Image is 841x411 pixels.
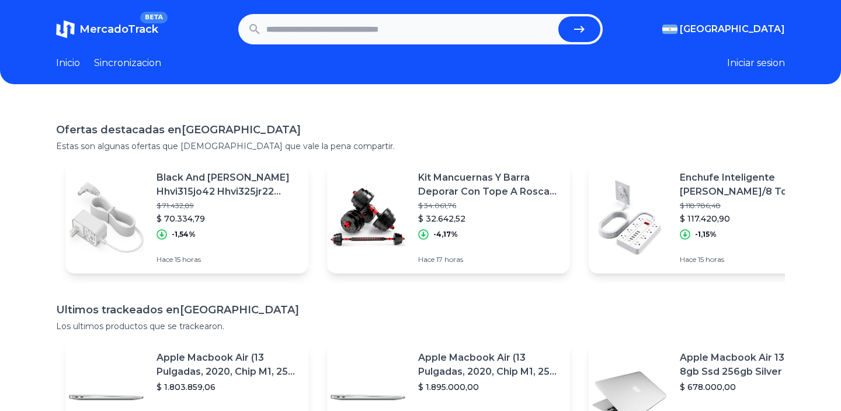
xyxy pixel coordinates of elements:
p: Apple Macbook Air (13 Pulgadas, 2020, Chip M1, 256 Gb De Ssd, 8 Gb De Ram) - Plata [157,351,299,379]
p: Hace 17 horas [418,255,561,264]
a: Sincronizacion [94,56,161,70]
span: MercadoTrack [79,23,158,36]
p: -4,17% [433,230,458,239]
h1: Ultimos trackeados en [GEOGRAPHIC_DATA] [56,302,785,318]
a: Inicio [56,56,80,70]
span: BETA [140,12,168,23]
p: $ 118.786,48 [680,201,822,210]
p: Black And [PERSON_NAME] Hhvi315jo42 Hhvi325jr22 Cable [157,171,299,199]
a: Featured imageEnchufe Inteligente [PERSON_NAME]/8 Tomas/6 Usb/blanco/15 Pi$ 118.786,48$ 117.420,9... [589,161,832,274]
img: Featured image [327,177,409,258]
p: $ 34.061,76 [418,201,561,210]
button: Iniciar sesion [727,56,785,70]
h1: Ofertas destacadas en [GEOGRAPHIC_DATA] [56,122,785,138]
p: $ 71.432,89 [157,201,299,210]
p: Estas son algunas ofertas que [DEMOGRAPHIC_DATA] que vale la pena compartir. [56,140,785,152]
p: Hace 15 horas [680,255,822,264]
p: Los ultimos productos que se trackearon. [56,320,785,332]
p: Apple Macbook Air (13 Pulgadas, 2020, Chip M1, 256 Gb De Ssd, 8 Gb De Ram) - Plata [418,351,561,379]
p: Apple Macbook Air 13 Core I5 8gb Ssd 256gb Silver [680,351,822,379]
p: $ 678.000,00 [680,381,822,393]
p: $ 70.334,79 [157,213,299,225]
button: [GEOGRAPHIC_DATA] [662,22,785,36]
p: Kit Mancuernas Y Barra Deporar Con Tope A Rosca 15 Kg Discos Pvc Color Negro [418,171,561,199]
img: Argentina [662,25,677,34]
span: [GEOGRAPHIC_DATA] [680,22,785,36]
img: MercadoTrack [56,20,75,39]
p: $ 1.803.859,06 [157,381,299,393]
p: Hace 15 horas [157,255,299,264]
p: $ 1.895.000,00 [418,381,561,393]
p: $ 117.420,90 [680,213,822,225]
a: Featured imageBlack And [PERSON_NAME] Hhvi315jo42 Hhvi325jr22 Cable$ 71.432,89$ 70.334,79-1,54%Ha... [65,161,308,274]
a: MercadoTrackBETA [56,20,158,39]
img: Featured image [65,177,147,258]
p: Enchufe Inteligente [PERSON_NAME]/8 Tomas/6 Usb/blanco/15 Pi [680,171,822,199]
img: Featured image [589,177,670,258]
p: -1,54% [172,230,196,239]
p: -1,15% [695,230,717,239]
a: Featured imageKit Mancuernas Y Barra Deporar Con Tope A Rosca 15 Kg Discos Pvc Color Negro$ 34.06... [327,161,570,274]
p: $ 32.642,52 [418,213,561,225]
